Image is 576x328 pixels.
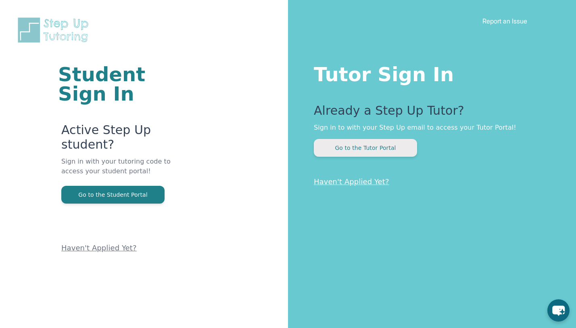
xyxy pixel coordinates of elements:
p: Sign in with your tutoring code to access your student portal! [61,157,191,186]
button: Go to the Student Portal [61,186,165,204]
button: chat-button [547,299,570,322]
h1: Student Sign In [58,65,191,103]
h1: Tutor Sign In [314,61,544,84]
p: Already a Step Up Tutor? [314,103,544,123]
p: Active Step Up student? [61,123,191,157]
p: Sign in to with your Step Up email to access your Tutor Portal! [314,123,544,132]
a: Haven't Applied Yet? [61,244,137,252]
a: Report an Issue [482,17,527,25]
a: Go to the Tutor Portal [314,144,417,151]
a: Haven't Applied Yet? [314,177,389,186]
img: Step Up Tutoring horizontal logo [16,16,94,44]
a: Go to the Student Portal [61,191,165,198]
button: Go to the Tutor Portal [314,139,417,157]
